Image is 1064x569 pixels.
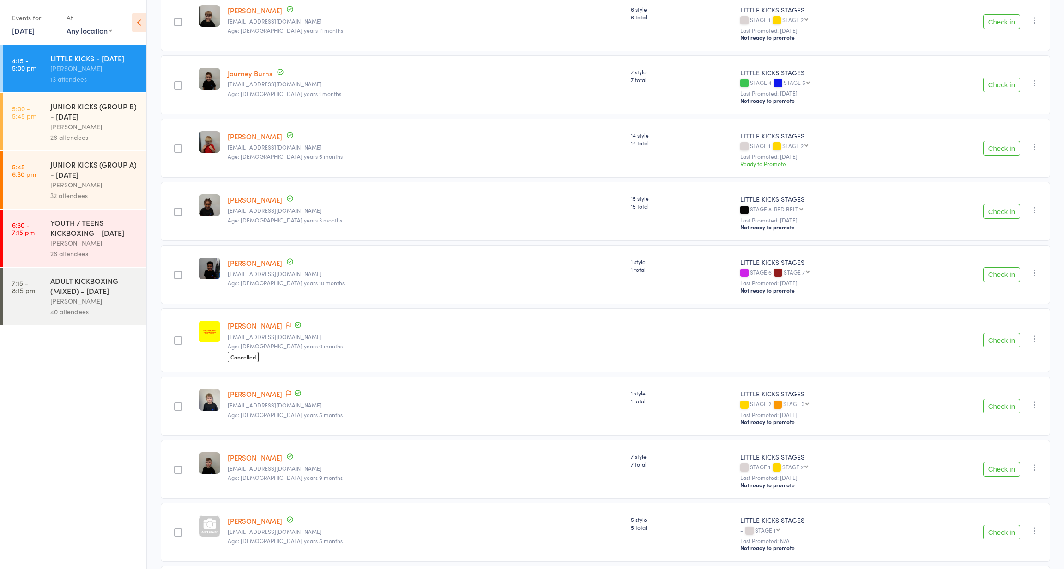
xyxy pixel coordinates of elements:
[631,515,733,523] span: 5 style
[983,333,1020,347] button: Check in
[740,17,896,24] div: STAGE 1
[631,68,733,76] span: 7 style
[199,389,220,411] img: image1738600006.png
[983,399,1020,413] button: Check in
[631,389,733,397] span: 1 style
[740,258,896,267] div: LITTLE KICKS STAGES
[228,411,343,419] span: Age: [DEMOGRAPHIC_DATA] years 5 months
[740,321,896,329] div: -
[228,90,341,97] span: Age: [DEMOGRAPHIC_DATA] years 1 months
[740,401,896,408] div: STAGE 2
[740,544,896,551] div: Not ready to promote
[740,79,896,87] div: STAGE 4
[228,516,282,526] a: [PERSON_NAME]
[740,34,896,41] div: Not ready to promote
[740,160,896,168] div: Ready to Promote
[50,296,139,306] div: [PERSON_NAME]
[740,90,896,96] small: Last Promoted: [DATE]
[228,144,623,150] small: maisy1996x@gmail.com
[784,269,805,275] div: STAGE 7
[740,143,896,150] div: STAGE 1
[740,153,896,160] small: Last Promoted: [DATE]
[50,180,139,190] div: [PERSON_NAME]
[740,412,896,418] small: Last Promoted: [DATE]
[50,63,139,74] div: [PERSON_NAME]
[228,465,623,472] small: Mazball2002@msn.com
[228,68,272,78] a: Journey Burns
[66,25,112,36] div: Any location
[228,334,623,340] small: karanjitkaur12@icloud.com
[740,206,896,214] div: STAGE 8
[740,217,896,223] small: Last Promoted: [DATE]
[983,204,1020,219] button: Check in
[12,25,35,36] a: [DATE]
[983,141,1020,156] button: Check in
[740,223,896,231] div: Not ready to promote
[228,26,343,34] span: Age: [DEMOGRAPHIC_DATA] years 11 months
[740,474,896,481] small: Last Promoted: [DATE]
[631,139,733,147] span: 14 total
[740,418,896,425] div: Not ready to promote
[228,352,259,362] span: Cancelled
[66,10,112,25] div: At
[228,389,282,399] a: [PERSON_NAME]
[50,101,139,121] div: JUNIOR KICKS (GROUP B) - [DATE]
[740,287,896,294] div: Not ready to promote
[631,321,733,329] div: -
[199,194,220,216] img: image1667234162.png
[50,306,139,317] div: 40 attendees
[50,238,139,248] div: [PERSON_NAME]
[631,258,733,265] span: 1 style
[228,537,343,545] span: Age: [DEMOGRAPHIC_DATA] years 5 months
[740,452,896,461] div: LITTLE KICKS STAGES
[50,159,139,180] div: JUNIOR KICKS (GROUP A) - [DATE]
[631,523,733,531] span: 5 total
[228,279,345,287] span: Age: [DEMOGRAPHIC_DATA] years 10 months
[50,74,139,84] div: 13 attendees
[740,538,896,544] small: Last Promoted: N/A
[740,68,896,77] div: LITTLE KICKS STAGES
[3,93,146,150] a: 5:00 -5:45 pmJUNIOR KICKS (GROUP B) - [DATE][PERSON_NAME]26 attendees
[631,265,733,273] span: 1 total
[199,321,220,342] img: image1756375468.png
[50,217,139,238] div: YOUTH / TEENS KICKBOXING - [DATE]
[228,6,282,15] a: [PERSON_NAME]
[199,258,220,279] img: image1700498541.png
[983,14,1020,29] button: Check in
[631,194,733,202] span: 15 style
[631,131,733,139] span: 14 style
[740,515,896,525] div: LITTLE KICKS STAGES
[740,527,896,535] div: -
[50,248,139,259] div: 26 attendees
[228,342,343,350] span: Age: [DEMOGRAPHIC_DATA] years 0 months
[983,462,1020,477] button: Check in
[983,267,1020,282] button: Check in
[12,57,36,72] time: 4:15 - 5:00 pm
[783,401,804,407] div: STAGE 3
[228,402,623,408] small: louiseamitchell0812@gmail.com
[740,27,896,34] small: Last Promoted: [DATE]
[12,105,36,120] time: 5:00 - 5:45 pm
[782,464,804,470] div: STAGE 2
[740,389,896,398] div: LITTLE KICKS STAGES
[740,97,896,104] div: Not ready to promote
[782,143,804,149] div: STAGE 2
[228,81,623,87] small: katyhawkins1990@hotmail.co.uk
[740,280,896,286] small: Last Promoted: [DATE]
[228,258,282,268] a: [PERSON_NAME]
[228,473,343,481] span: Age: [DEMOGRAPHIC_DATA] years 9 months
[740,194,896,204] div: LITTLE KICKS STAGES
[12,10,57,25] div: Events for
[631,13,733,21] span: 6 total
[12,279,35,294] time: 7:15 - 8:15 pm
[228,321,282,330] a: [PERSON_NAME]
[3,45,146,92] a: 4:15 -5:00 pmLITTLE KICKS - [DATE][PERSON_NAME]13 attendees
[983,78,1020,92] button: Check in
[784,79,805,85] div: STAGE 5
[228,528,623,535] small: Emmajevans34@outlook.com
[199,68,220,90] img: image1693840505.png
[740,269,896,277] div: STAGE 6
[228,132,282,141] a: [PERSON_NAME]
[228,453,282,462] a: [PERSON_NAME]
[228,152,343,160] span: Age: [DEMOGRAPHIC_DATA] years 5 months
